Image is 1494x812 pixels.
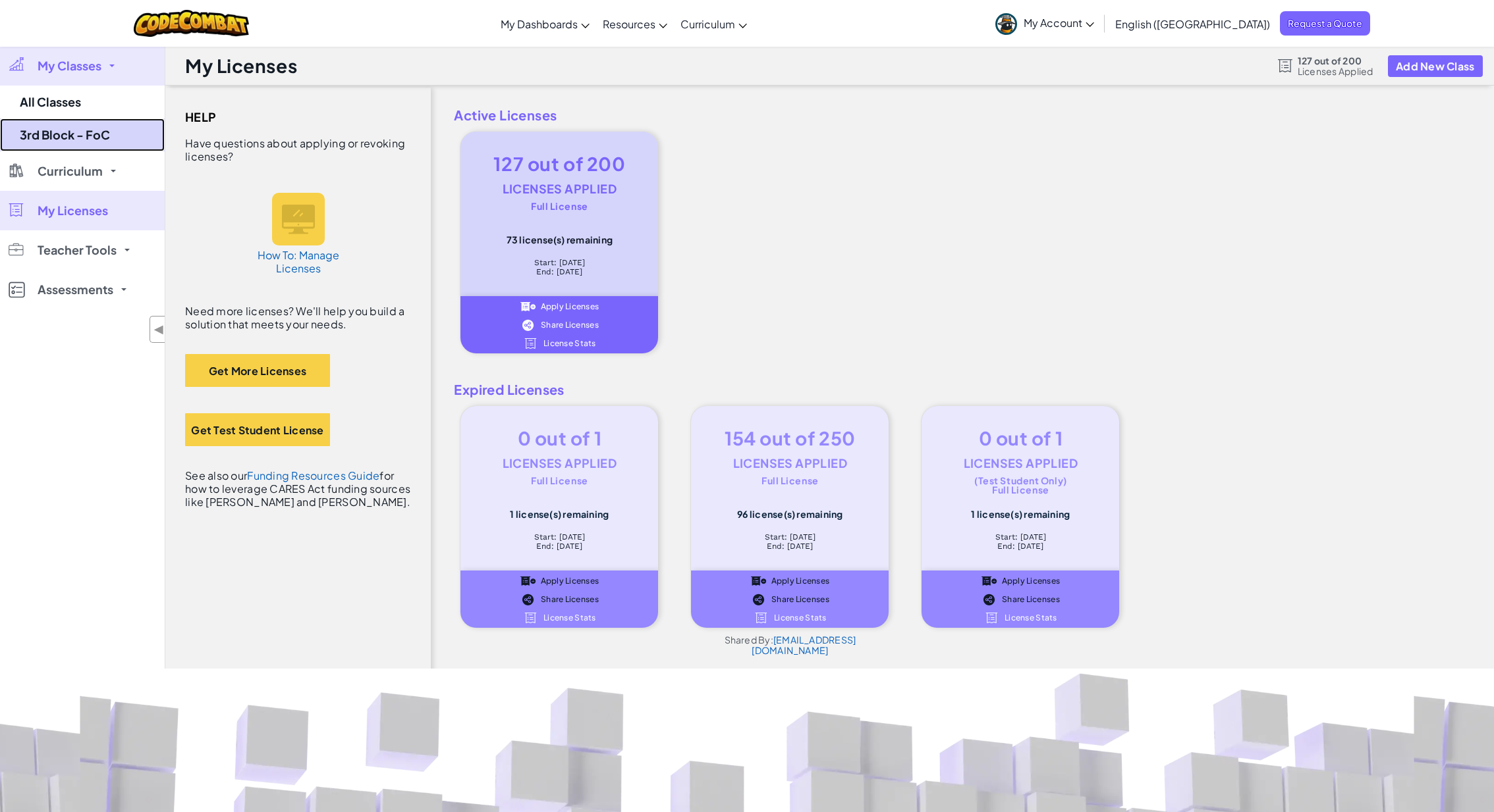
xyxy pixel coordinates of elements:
[680,17,735,31] span: Curriculum
[520,575,536,587] img: IconApplyLicenses_Black.svg
[982,594,997,605] img: IconShare_Black.svg
[249,180,348,288] a: How To: Manage Licenses
[541,321,599,329] span: Share Licenses
[185,107,217,127] span: Help
[1388,55,1483,77] button: Add New Class
[1115,17,1270,31] span: English ([GEOGRAPHIC_DATA])
[1005,614,1057,622] span: License Stats
[256,249,341,275] h5: How To: Manage Licenses
[520,301,536,313] img: IconApplyLicenses_White.svg
[711,476,869,485] div: Full License
[480,542,638,551] div: End: [DATE]
[541,596,599,603] span: Share Licenses
[480,426,638,451] div: 0 out of 1
[185,53,297,78] h1: My Licenses
[941,532,1099,542] div: Start: [DATE]
[523,338,538,349] img: IconLicense_White.svg
[480,258,638,267] div: Start: [DATE]
[752,634,856,656] a: [EMAIL_ADDRESS][DOMAIN_NAME]
[38,60,101,72] span: My Classes
[711,451,869,476] div: Licenses Applied
[711,509,869,519] div: 96 license(s) remaining
[153,320,165,339] span: ◀
[1298,66,1373,76] span: Licenses Applied
[543,614,596,622] span: License Stats
[541,577,599,585] span: Apply Licenses
[38,244,117,256] span: Teacher Tools
[480,267,638,276] div: End: [DATE]
[520,319,536,331] img: IconShare_White.svg
[444,380,1481,399] span: Expired Licenses
[38,165,103,177] span: Curriculum
[543,340,596,347] span: License Stats
[38,205,108,216] span: My Licenses
[185,137,411,163] div: Have questions about applying or revoking licenses?
[1024,16,1094,30] span: My Account
[1002,596,1060,603] span: Share Licenses
[480,532,638,542] div: Start: [DATE]
[982,575,997,587] img: IconApplyLicenses_Black.svg
[941,451,1099,476] div: Licenses Applied
[480,476,638,485] div: Full License
[520,594,536,605] img: IconShare_Black.svg
[480,234,638,245] div: 73 license(s) remaining
[941,426,1099,451] div: 0 out of 1
[134,10,249,37] img: CodeCombat logo
[494,6,596,41] a: My Dashboards
[185,305,411,331] div: Need more licenses? We'll help you build a solution that meets your needs.
[480,176,638,201] div: Licenses Applied
[444,105,1481,125] span: Active Licenses
[771,596,829,603] span: Share Licenses
[751,575,766,587] img: IconApplyLicenses_Black.svg
[1280,11,1370,36] a: Request a Quote
[751,594,766,605] img: IconShare_Black.svg
[185,413,330,446] button: Get Test Student License
[711,542,869,551] div: End: [DATE]
[774,614,827,622] span: License Stats
[501,17,578,31] span: My Dashboards
[941,509,1099,519] div: 1 license(s) remaining
[480,151,638,176] div: 127 out of 200
[754,612,769,624] img: IconLicense_White.svg
[1002,577,1061,585] span: Apply Licenses
[674,6,754,41] a: Curriculum
[941,476,1099,485] div: (Test Student Only)
[691,634,889,655] div: Shared By:
[247,469,379,482] a: Funding Resources Guide
[185,469,411,509] div: See also our for how to leverage CARES Act funding sources like [PERSON_NAME] and [PERSON_NAME].
[995,13,1017,35] img: avatar
[941,542,1099,551] div: End: [DATE]
[603,17,655,31] span: Resources
[480,509,638,519] div: 1 license(s) remaining
[771,577,830,585] span: Apply Licenses
[711,426,869,451] div: 154 out of 250
[1109,6,1277,41] a: English ([GEOGRAPHIC_DATA])
[989,3,1101,44] a: My Account
[984,612,999,624] img: IconLicense_White.svg
[480,201,638,211] div: Full License
[1298,55,1373,66] span: 127 out of 200
[711,532,869,542] div: Start: [DATE]
[941,485,1099,494] div: Full License
[480,451,638,476] div: Licenses Applied
[596,6,674,41] a: Resources
[38,284,113,295] span: Assessments
[523,612,538,624] img: IconLicense_White.svg
[541,303,599,311] span: Apply Licenses
[185,354,330,387] button: Get More Licenses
